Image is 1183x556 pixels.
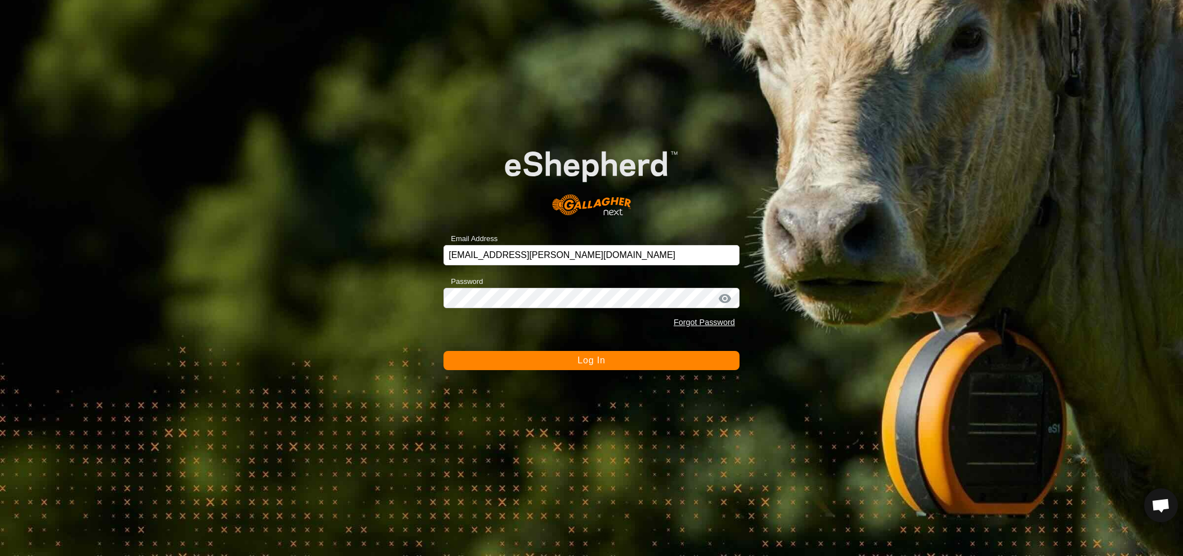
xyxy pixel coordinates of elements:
[674,318,735,327] a: Forgot Password
[1144,488,1178,522] div: Open chat
[473,126,710,227] img: E-shepherd Logo
[577,355,605,365] span: Log In
[443,245,740,265] input: Email Address
[443,351,740,370] button: Log In
[443,276,483,287] label: Password
[443,233,498,244] label: Email Address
